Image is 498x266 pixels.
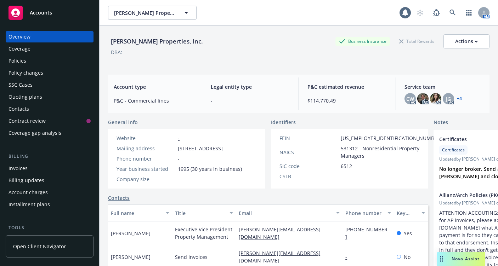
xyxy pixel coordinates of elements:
button: Phone number [343,204,394,221]
button: Actions [443,34,489,48]
div: Full name [111,209,162,217]
span: General info [108,118,138,126]
div: Contacts [9,103,29,115]
span: Yes [404,230,412,237]
span: [US_EMPLOYER_IDENTIFICATION_NUMBER] [341,134,442,142]
div: Actions [455,35,478,48]
div: Email [239,209,332,217]
div: Policies [9,55,26,66]
div: Quoting plans [9,91,42,103]
a: Quoting plans [6,91,94,103]
span: Certificates [442,147,465,153]
div: Billing updates [9,175,44,186]
div: Tools [6,224,94,231]
button: Title [172,204,236,221]
a: +4 [457,97,462,101]
a: Account charges [6,187,94,198]
button: Full name [108,204,172,221]
button: Nova Assist [437,252,485,266]
div: Drag to move [437,252,446,266]
div: Total Rewards [396,37,438,46]
a: Contacts [108,194,130,202]
div: FEIN [279,134,338,142]
a: Search [446,6,460,20]
a: SSC Cases [6,79,94,91]
span: [PERSON_NAME] [111,253,151,261]
button: [PERSON_NAME] Properties, Inc. [108,6,197,20]
div: Phone number [117,155,175,162]
div: SIC code [279,162,338,170]
a: Installment plans [6,199,94,210]
div: Contract review [9,115,46,127]
span: - [341,173,343,180]
div: Coverage gap analysis [9,127,61,139]
span: [PERSON_NAME] Properties, Inc. [114,9,175,17]
div: CSLB [279,173,338,180]
a: [PHONE_NUMBER] [345,226,387,240]
a: Overview [6,31,94,42]
a: Policies [6,55,94,66]
a: Coverage gap analysis [6,127,94,139]
span: Open Client Navigator [13,243,66,250]
a: [PERSON_NAME][EMAIL_ADDRESS][DOMAIN_NAME] [239,226,321,240]
div: Mailing address [117,145,175,152]
a: Invoices [6,163,94,174]
a: - [345,254,353,260]
span: P&C estimated revenue [307,83,387,91]
span: 531312 - Nonresidential Property Managers [341,145,442,160]
div: DBA: - [111,48,124,56]
a: Switch app [462,6,476,20]
a: Accounts [6,3,94,23]
span: 6512 [341,162,352,170]
div: Year business started [117,165,175,173]
span: Identifiers [271,118,296,126]
a: - [178,135,180,141]
a: Contacts [6,103,94,115]
span: Accounts [30,10,52,16]
span: - [178,175,180,183]
div: Business Insurance [335,37,390,46]
div: Coverage [9,43,30,54]
div: Key contact [397,209,417,217]
img: photo [417,93,429,104]
span: No [404,253,411,261]
span: - [178,155,180,162]
div: Invoices [9,163,28,174]
span: P&C - Commercial lines [114,97,193,104]
div: Company size [117,175,175,183]
button: Email [236,204,343,221]
div: NAICS [279,149,338,156]
span: 1995 (30 years in business) [178,165,242,173]
div: [PERSON_NAME] Properties, Inc. [108,37,206,46]
span: CW [406,95,414,103]
span: $114,770.49 [307,97,387,104]
span: Legal entity type [211,83,290,91]
a: Start snowing [413,6,427,20]
span: JG [446,95,451,103]
a: [PERSON_NAME][EMAIL_ADDRESS][DOMAIN_NAME] [239,250,321,264]
span: Service team [404,83,484,91]
div: Phone number [345,209,383,217]
span: Executive Vice President Property Management [175,226,233,241]
span: [STREET_ADDRESS] [178,145,223,152]
button: Key contact [394,204,428,221]
span: Account type [114,83,193,91]
span: Nova Assist [452,256,480,262]
a: Policy changes [6,67,94,79]
div: Title [175,209,226,217]
span: - [211,97,290,104]
a: Coverage [6,43,94,54]
div: Website [117,134,175,142]
span: [PERSON_NAME] [111,230,151,237]
div: Overview [9,31,30,42]
span: Notes [434,118,448,127]
img: photo [430,93,441,104]
div: SSC Cases [9,79,33,91]
a: Contract review [6,115,94,127]
span: Send Invoices [175,253,208,261]
div: Account charges [9,187,48,198]
div: Billing [6,153,94,160]
div: Installment plans [9,199,50,210]
a: Billing updates [6,175,94,186]
div: Policy changes [9,67,43,79]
